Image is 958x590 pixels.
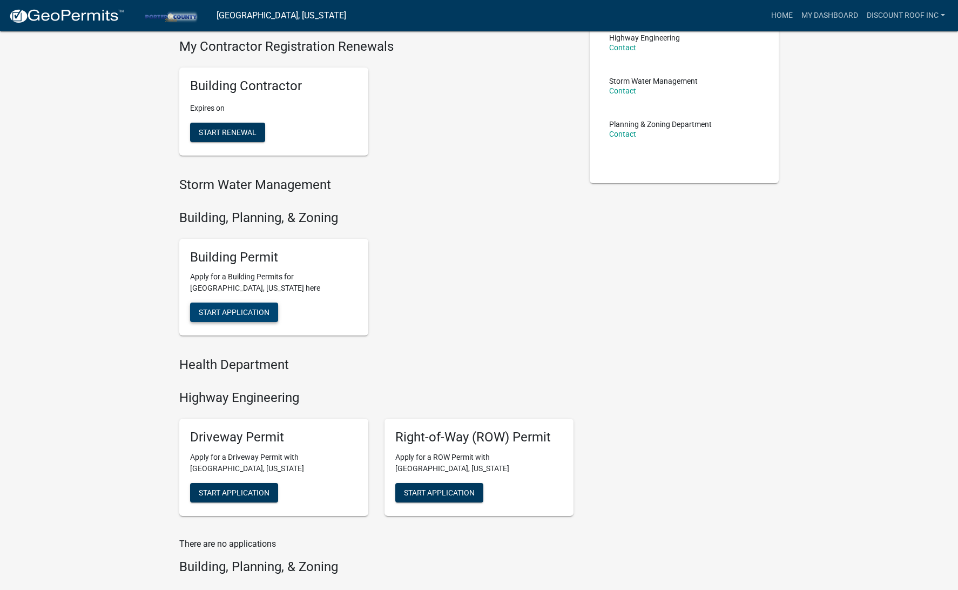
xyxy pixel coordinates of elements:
a: Contact [609,130,636,138]
p: Highway Engineering [609,34,680,42]
a: My Dashboard [797,5,862,26]
p: There are no applications [179,538,574,551]
h4: Storm Water Management [179,177,574,193]
p: Apply for a Driveway Permit with [GEOGRAPHIC_DATA], [US_STATE] [190,452,357,474]
button: Start Application [190,303,278,322]
a: [GEOGRAPHIC_DATA], [US_STATE] [217,6,346,25]
button: Start Application [395,483,483,502]
span: Start Renewal [199,128,257,137]
p: Planning & Zoning Department [609,120,712,128]
h4: My Contractor Registration Renewals [179,39,574,55]
p: Apply for a ROW Permit with [GEOGRAPHIC_DATA], [US_STATE] [395,452,563,474]
a: Discount Roof Inc [862,5,949,26]
h5: Driveway Permit [190,430,357,445]
h4: Building, Planning, & Zoning [179,559,574,575]
wm-registration-list-section: My Contractor Registration Renewals [179,39,574,164]
h4: Highway Engineering [179,390,574,406]
p: Apply for a Building Permits for [GEOGRAPHIC_DATA], [US_STATE] here [190,271,357,294]
button: Start Application [190,483,278,502]
button: Start Renewal [190,123,265,142]
h5: Right-of-Way (ROW) Permit [395,430,563,445]
h5: Building Contractor [190,78,357,94]
span: Start Application [199,308,269,317]
a: Contact [609,86,636,95]
a: Home [767,5,797,26]
a: Contact [609,43,636,52]
h4: Health Department [179,357,574,373]
span: Start Application [404,488,475,497]
p: Expires on [190,103,357,114]
h4: Building, Planning, & Zoning [179,210,574,226]
img: Porter County, Indiana [133,8,208,23]
h5: Building Permit [190,250,357,265]
p: Storm Water Management [609,77,698,85]
span: Start Application [199,488,269,497]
